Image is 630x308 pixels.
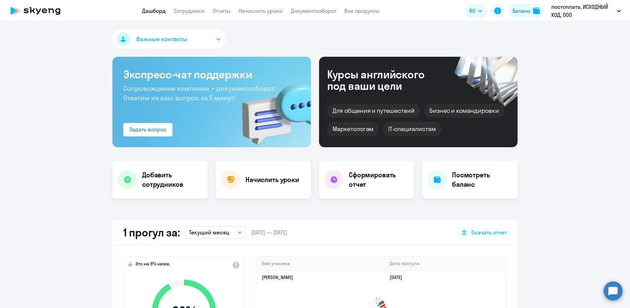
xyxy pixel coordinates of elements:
[123,123,173,136] button: Задать вопрос
[123,84,276,102] span: Сопровождение компании + документооборот. Ответим на ваш вопрос за 5 минут!
[251,229,287,236] span: [DATE] — [DATE]
[390,274,408,280] a: [DATE]
[239,7,283,14] a: Начислить уроки
[174,7,205,14] a: Сотрудники
[135,261,170,269] span: Это на 8% ниже,
[327,104,420,118] div: Для общения и путешествий
[551,3,614,19] p: постоплата, ИСХОДНЫЙ КОД, ООО
[471,229,507,236] span: Скачать отчет
[424,104,504,118] div: Бизнес и командировки
[383,122,441,136] div: IT-специалистам
[136,35,187,44] span: Важные контакты
[142,7,166,14] a: Дашборд
[256,257,384,271] th: Имя ученика
[384,257,506,271] th: Дата прогула
[327,122,379,136] div: Маркетологам
[189,228,229,236] p: Текущий месяц
[123,68,300,81] h3: Экспресс-чат поддержки
[123,226,180,239] h2: 1 прогул за:
[112,30,226,49] button: Важные контакты
[232,71,311,147] img: bg-img
[291,7,336,14] a: Документооборот
[129,125,166,133] div: Задать вопрос
[262,274,293,280] a: [PERSON_NAME]
[508,4,544,18] button: Балансbalance
[533,7,540,14] img: balance
[245,175,299,184] h4: Начислить уроки
[349,170,409,189] h4: Сформировать отчет
[469,7,475,15] span: RU
[344,7,379,14] a: Все продукты
[142,170,202,189] h4: Добавить сотрудников
[185,226,246,239] button: Текущий месяц
[213,7,231,14] a: Отчеты
[327,69,443,92] div: Курсы английского под ваши цели
[465,4,487,18] button: RU
[452,170,512,189] h4: Посмотреть баланс
[513,7,530,15] div: Баланс
[548,3,624,19] button: постоплата, ИСХОДНЫЙ КОД, ООО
